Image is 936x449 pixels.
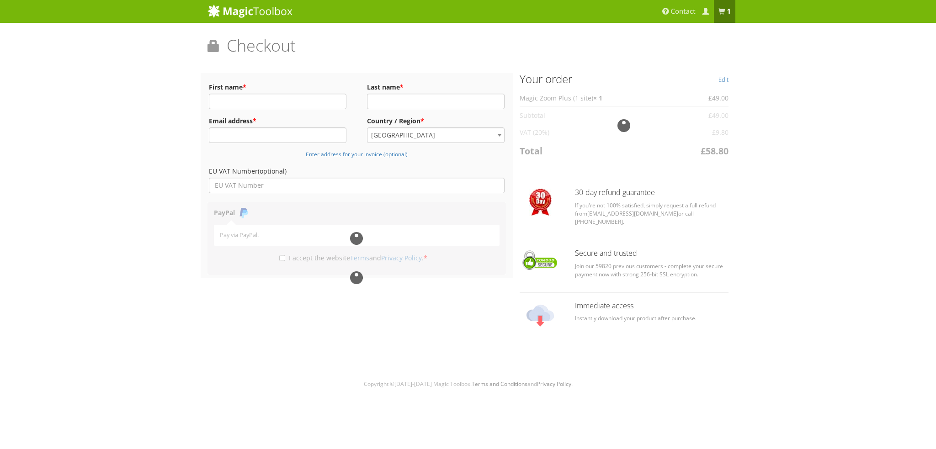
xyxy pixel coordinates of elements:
abbr: required [253,116,256,125]
h3: Secure and trusted [575,249,729,258]
a: Edit [718,73,729,86]
label: First name [209,81,346,94]
h1: Checkout [207,37,729,62]
label: Last name [367,81,505,94]
a: [EMAIL_ADDRESS][DOMAIN_NAME] [587,210,678,217]
a: Terms and Conditions [472,380,527,388]
small: Enter address for your invoice (optional) [306,150,408,158]
input: EU VAT Number [209,178,505,193]
img: MagicToolbox.com - Image tools for your website [207,4,292,18]
abbr: required [243,83,246,91]
h3: Immediate access [575,302,729,310]
abbr: required [400,83,404,91]
img: Checkout [529,189,552,216]
p: Join our 59820 previous customers - complete your secure payment now with strong 256-bit SSL encr... [575,262,729,279]
label: Email address [209,115,346,127]
label: Country / Region [367,115,505,127]
img: Checkout [520,249,562,271]
a: Privacy Policy [537,380,571,388]
abbr: required [420,116,424,125]
a: Enter address for your invoice (optional) [306,149,408,158]
span: (optional) [258,167,287,175]
p: If you're not 100% satisfied, simply request a full refund from or call [PHONE_NUMBER]. [575,201,729,226]
h3: Your order [520,73,729,85]
label: EU VAT Number [209,165,505,178]
img: Checkout [526,302,554,329]
span: Greece [367,128,504,143]
b: 1 [727,7,731,16]
span: Country / Region [367,127,505,143]
span: Contact [671,7,696,16]
h3: 30-day refund guarantee [575,189,729,197]
p: Instantly download your product after purchase. [575,314,729,322]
